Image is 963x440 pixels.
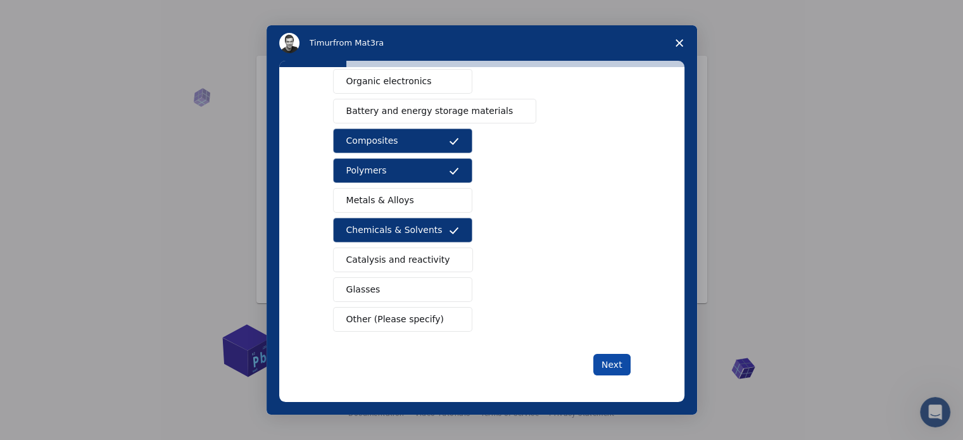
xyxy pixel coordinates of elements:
button: Chemicals & Solvents [333,218,472,242]
img: Profile image for Timur [279,33,299,53]
button: Next [593,354,631,375]
span: Other (Please specify) [346,313,444,326]
button: Organic electronics [333,69,472,94]
span: Support [25,9,71,20]
span: Battery and energy storage materials [346,104,513,118]
span: Close survey [662,25,697,61]
button: Battery and energy storage materials [333,99,537,123]
span: Organic electronics [346,75,432,88]
span: Catalysis and reactivity [346,253,450,267]
button: Polymers [333,158,472,183]
button: Glasses [333,277,472,302]
button: Other (Please specify) [333,307,472,332]
span: Polymers [346,164,387,177]
button: Catalysis and reactivity [333,248,474,272]
span: Glasses [346,283,381,296]
button: Composites [333,129,472,153]
span: from Mat3ra [333,38,384,47]
span: Metals & Alloys [346,194,414,207]
span: Timur [310,38,333,47]
span: Composites [346,134,398,148]
button: Metals & Alloys [333,188,472,213]
span: Chemicals & Solvents [346,223,443,237]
